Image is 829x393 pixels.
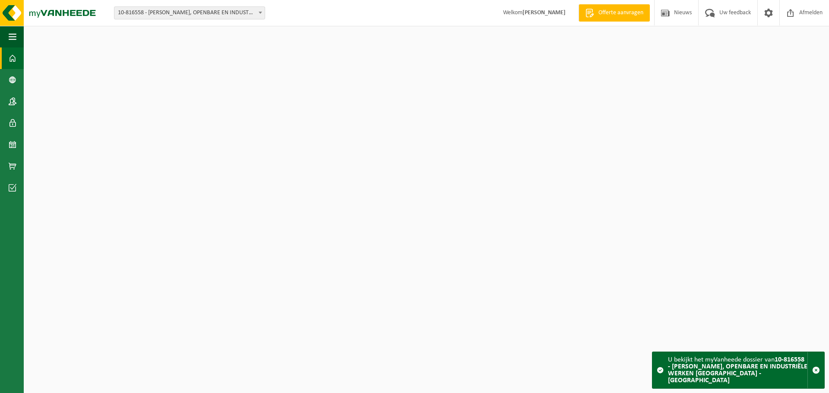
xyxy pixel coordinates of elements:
[579,4,650,22] a: Offerte aanvragen
[668,352,807,388] div: U bekijkt het myVanheede dossier van
[114,6,265,19] span: 10-816558 - VICTOR PEETERS, OPENBARE EN INDUSTRIËLE WERKEN ANTWERPEN - ANTWERPEN
[596,9,645,17] span: Offerte aanvragen
[668,356,807,384] strong: 10-816558 - [PERSON_NAME], OPENBARE EN INDUSTRIËLE WERKEN [GEOGRAPHIC_DATA] - [GEOGRAPHIC_DATA]
[114,7,265,19] span: 10-816558 - VICTOR PEETERS, OPENBARE EN INDUSTRIËLE WERKEN ANTWERPEN - ANTWERPEN
[522,9,566,16] strong: [PERSON_NAME]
